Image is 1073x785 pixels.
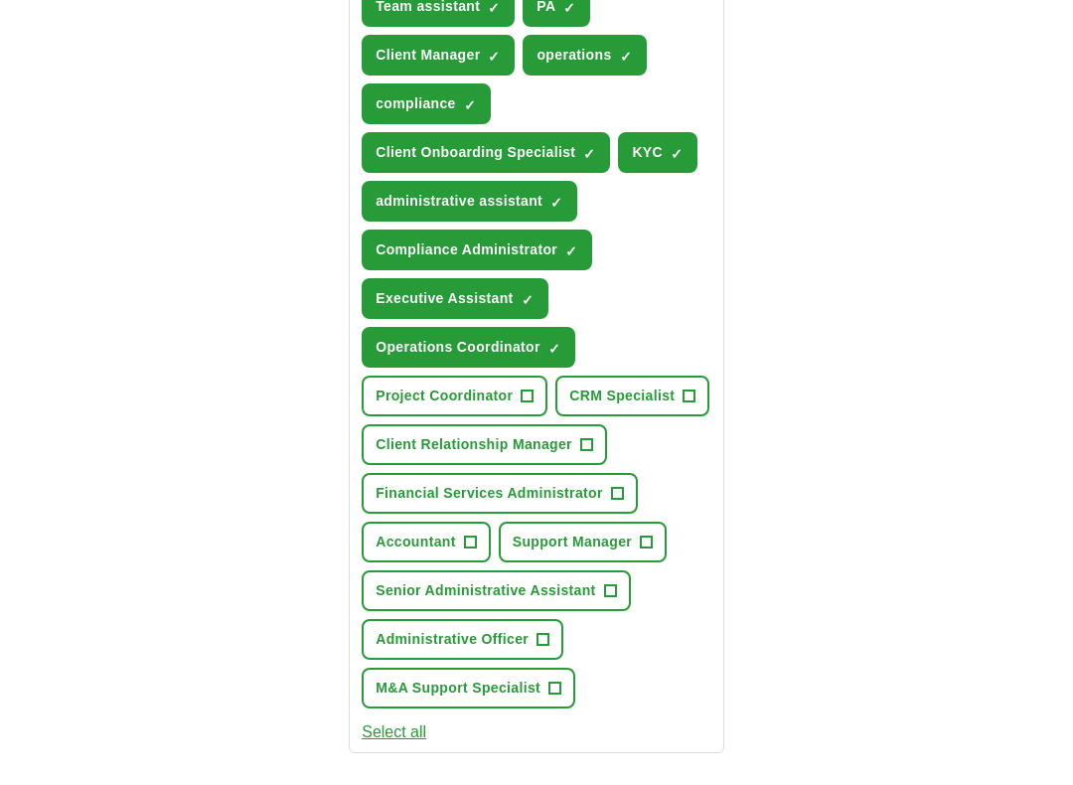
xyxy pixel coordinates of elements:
span: Compliance Administrator [376,259,557,280]
span: Client Onboarding Specialist [376,162,575,183]
span: CRM Specialist [569,405,675,426]
button: Operations Coordinator✓ [362,347,575,388]
span: ✓ [548,361,560,377]
button: Administrative Officer [362,639,563,680]
span: Senior Administrative Assistant [376,600,595,621]
span: administrative assistant [376,211,542,232]
span: operations [536,65,611,85]
button: KYC✓ [618,152,697,193]
span: ✓ [488,69,500,84]
button: operations✓ [523,55,646,95]
button: M&A Support Specialist [362,688,575,728]
span: ✓ [565,263,577,279]
button: CRM Specialist [555,395,709,436]
button: Support Manager [499,542,667,582]
span: ✓ [563,20,575,36]
button: PA✓ [523,6,590,47]
button: Financial Services Administrator [362,493,638,534]
span: ✓ [550,215,562,231]
span: ✓ [583,166,595,182]
span: Support Manager [513,551,632,572]
span: KYC [632,162,663,183]
button: Accountant [362,542,491,582]
span: ✓ [671,166,683,182]
span: Team assistant [376,16,480,37]
span: ✓ [522,312,534,328]
button: Executive Assistant✓ [362,298,547,339]
span: ✓ [488,20,500,36]
span: Administrative Officer [376,649,529,670]
button: Client Onboarding Specialist✓ [362,152,610,193]
span: Financial Services Administrator [376,503,603,524]
span: ✓ [620,69,632,84]
span: ✓ [464,117,476,133]
span: compliance [376,113,456,134]
span: Project Coordinator [376,405,513,426]
button: Client Manager✓ [362,55,515,95]
button: compliance✓ [362,103,491,144]
button: Team assistant✓ [362,6,515,47]
span: Client Manager [376,65,480,85]
button: administrative assistant✓ [362,201,577,241]
span: Client Relationship Manager [376,454,572,475]
span: M&A Support Specialist [376,698,540,718]
button: Project Coordinator [362,395,547,436]
span: Accountant [376,551,456,572]
span: PA [536,16,555,37]
button: Senior Administrative Assistant [362,590,630,631]
button: Compliance Administrator✓ [362,249,592,290]
button: Client Relationship Manager [362,444,607,485]
span: Executive Assistant [376,308,513,329]
span: Operations Coordinator [376,357,540,378]
button: Select all [362,740,426,764]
